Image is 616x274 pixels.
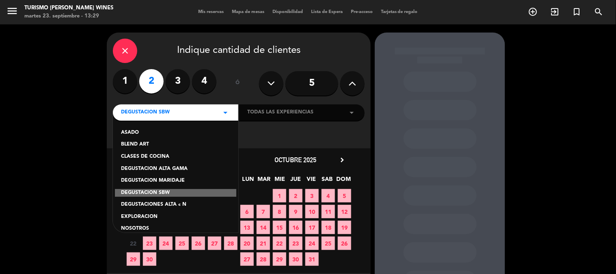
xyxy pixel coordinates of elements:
[240,205,254,218] span: 6
[247,109,313,117] span: Todas las experiencias
[220,108,230,117] i: arrow_drop_down
[208,237,221,250] span: 27
[273,252,286,266] span: 29
[192,221,205,234] span: 19
[305,221,319,234] span: 17
[228,10,268,14] span: Mapa de mesas
[273,221,286,234] span: 15
[289,205,303,218] span: 9
[115,189,236,197] div: DEGUSTACION SBW
[322,189,335,202] span: 4
[268,10,307,14] span: Disponibilidad
[24,12,113,20] div: martes 23. septiembre - 13:29
[257,205,270,218] span: 7
[322,237,335,250] span: 25
[305,174,318,188] span: VIE
[347,10,377,14] span: Pre-acceso
[322,221,335,234] span: 18
[121,225,230,233] div: NOSOTROS
[127,237,140,250] span: 22
[273,189,286,202] span: 1
[257,174,271,188] span: MAR
[550,7,560,17] i: exit_to_app
[305,237,319,250] span: 24
[113,39,365,63] div: Indique cantidad de clientes
[240,252,254,266] span: 27
[120,46,130,56] i: close
[121,165,230,173] div: DEGUSTACION ALTA GAMA
[24,4,113,12] div: Turismo [PERSON_NAME] Wines
[242,174,255,188] span: LUN
[273,237,286,250] span: 22
[121,177,230,185] div: DEGUSTACION MARIDAJE
[194,10,228,14] span: Mis reservas
[225,69,251,98] div: ó
[289,189,303,202] span: 2
[321,174,334,188] span: SAB
[275,156,317,164] span: octubre 2025
[139,69,164,94] label: 2
[273,174,287,188] span: MIE
[143,252,156,266] span: 30
[127,252,140,266] span: 29
[289,221,303,234] span: 16
[338,237,351,250] span: 26
[121,213,230,221] div: EXPLORACION
[307,10,347,14] span: Lista de Espera
[305,205,319,218] span: 10
[338,205,351,218] span: 12
[594,7,604,17] i: search
[347,108,357,117] i: arrow_drop_down
[305,189,319,202] span: 3
[338,156,346,164] i: chevron_right
[143,221,156,234] span: 16
[338,221,351,234] span: 19
[121,109,170,117] span: DEGUSTACION SBW
[257,252,270,266] span: 28
[175,237,189,250] span: 25
[305,252,319,266] span: 31
[289,252,303,266] span: 30
[257,221,270,234] span: 14
[224,237,238,250] span: 28
[224,221,238,234] span: 21
[121,129,230,137] div: ASADO
[572,7,582,17] i: turned_in_not
[6,5,18,17] i: menu
[208,221,221,234] span: 20
[322,205,335,218] span: 11
[257,237,270,250] span: 21
[240,221,254,234] span: 13
[175,221,189,234] span: 18
[337,174,350,188] span: DOM
[192,69,216,94] label: 4
[121,141,230,149] div: BLEND ART
[192,237,205,250] span: 26
[240,237,254,250] span: 20
[113,69,137,94] label: 1
[377,10,422,14] span: Tarjetas de regalo
[121,153,230,161] div: CLASES DE COCINA
[289,174,303,188] span: JUE
[159,221,173,234] span: 17
[528,7,538,17] i: add_circle_outline
[159,237,173,250] span: 24
[6,5,18,20] button: menu
[166,69,190,94] label: 3
[127,221,140,234] span: 15
[338,189,351,202] span: 5
[121,201,230,209] div: DEGUSTACIONES ALTA c N
[143,237,156,250] span: 23
[273,205,286,218] span: 8
[289,237,303,250] span: 23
